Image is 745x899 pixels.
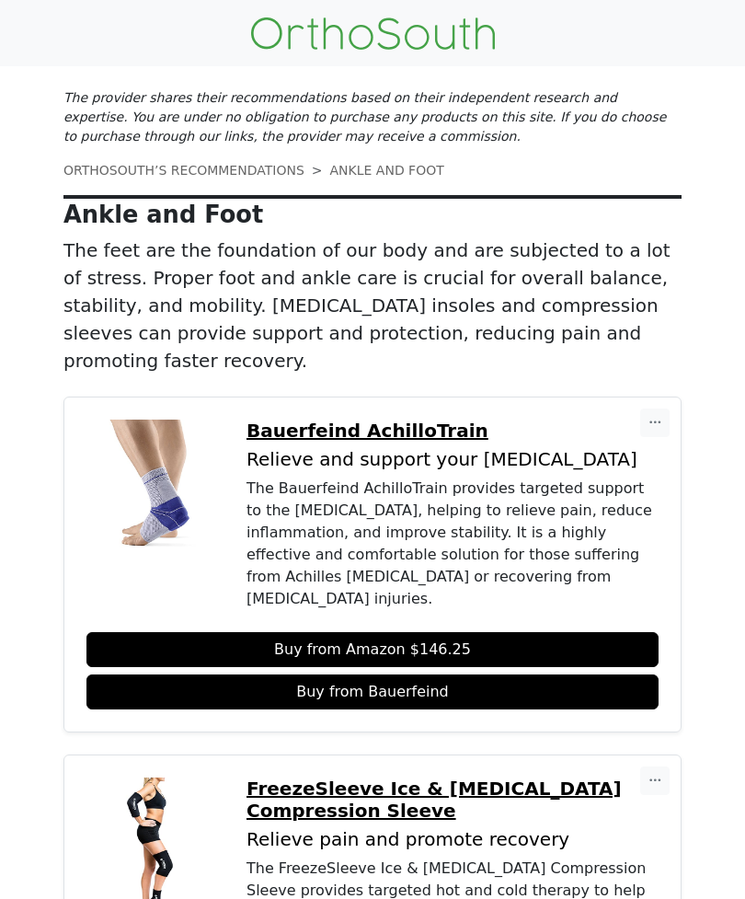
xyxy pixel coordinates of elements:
p: Ankle and Foot [63,201,682,229]
img: OrthoSouth [251,17,495,50]
a: Bauerfeind AchilloTrain [246,420,659,442]
p: Relieve pain and promote recovery [246,829,659,850]
div: The Bauerfeind AchilloTrain provides targeted support to the [MEDICAL_DATA], helping to relieve p... [246,478,659,610]
a: Buy from Bauerfeind [86,674,659,709]
a: Buy from Amazon $146.25 [86,632,659,667]
p: The provider shares their recommendations based on their independent research and expertise. You ... [63,88,682,146]
li: ANKLE AND FOOT [304,161,444,180]
img: Bauerfeind AchilloTrain [86,420,224,558]
a: FreezeSleeve Ice & [MEDICAL_DATA] Compression Sleeve [246,778,659,822]
p: The feet are the foundation of our body and are subjected to a lot of stress. Proper foot and ank... [63,236,682,375]
p: Relieve and support your [MEDICAL_DATA] [246,449,659,470]
a: ORTHOSOUTH’S RECOMMENDATIONS [63,163,304,178]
